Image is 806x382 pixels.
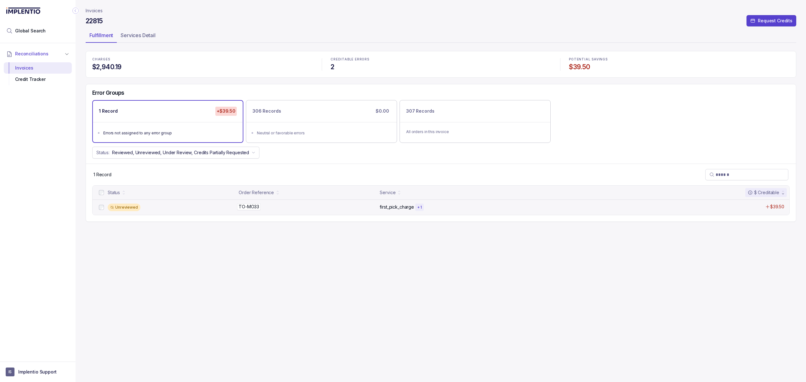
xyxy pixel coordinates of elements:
input: checkbox-checkbox [99,190,104,195]
h5: Error Groups [92,89,124,96]
p: Request Credits [758,18,792,24]
div: Order Reference [239,189,274,196]
button: Request Credits [746,15,796,26]
p: 1 Record [99,108,118,114]
p: Implentio Support [18,369,57,375]
p: All orders in this invoice [406,129,544,135]
div: Invoices [9,62,67,74]
div: Neutral or favorable errors [257,130,390,136]
h4: $39.50 [569,63,790,71]
p: +$39.50 [215,107,237,115]
h4: 22815 [86,17,103,25]
div: Service [380,189,395,196]
h4: $2,940.19 [92,63,313,71]
p: $39.50 [770,204,784,210]
p: Reviewed, Unreviewed, Under Review, Credits Partially Requested [112,149,249,156]
h4: 2 [331,63,551,71]
button: User initialsImplentio Support [6,368,70,376]
p: Fulfillment [89,31,113,39]
p: 306 Records [253,108,281,114]
a: Invoices [86,8,103,14]
p: 1 Record [94,171,111,178]
p: first_pick_charge [380,204,414,210]
button: Reconciliations [4,47,72,61]
li: Tab Fulfillment [86,30,117,43]
p: 307 Records [406,108,434,114]
span: Reconciliations [15,51,48,57]
nav: breadcrumb [86,8,103,14]
p: Services Detail [121,31,156,39]
li: Tab Services Detail [117,30,159,43]
div: Errors not assigned to any error group [103,130,236,136]
p: $0.00 [374,107,390,115]
div: Unreviewed [108,204,140,211]
p: + 1 [417,205,422,210]
div: Status [108,189,120,196]
p: CHARGES [92,58,313,61]
div: $ Creditable [748,189,779,196]
p: POTENTIAL SAVINGS [569,58,790,61]
p: TO-MO33 [237,203,261,210]
ul: Tab Group [86,30,796,43]
div: Credit Tracker [9,74,67,85]
button: Status:Reviewed, Unreviewed, Under Review, Credits Partially Requested [92,147,259,159]
span: Global Search [15,28,46,34]
p: Status: [96,149,110,156]
span: User initials [6,368,14,376]
input: checkbox-checkbox [99,205,104,210]
p: CREDITABLE ERRORS [331,58,551,61]
div: Reconciliations [4,61,72,87]
div: Collapse Icon [72,7,79,14]
div: Remaining page entries [94,171,111,178]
